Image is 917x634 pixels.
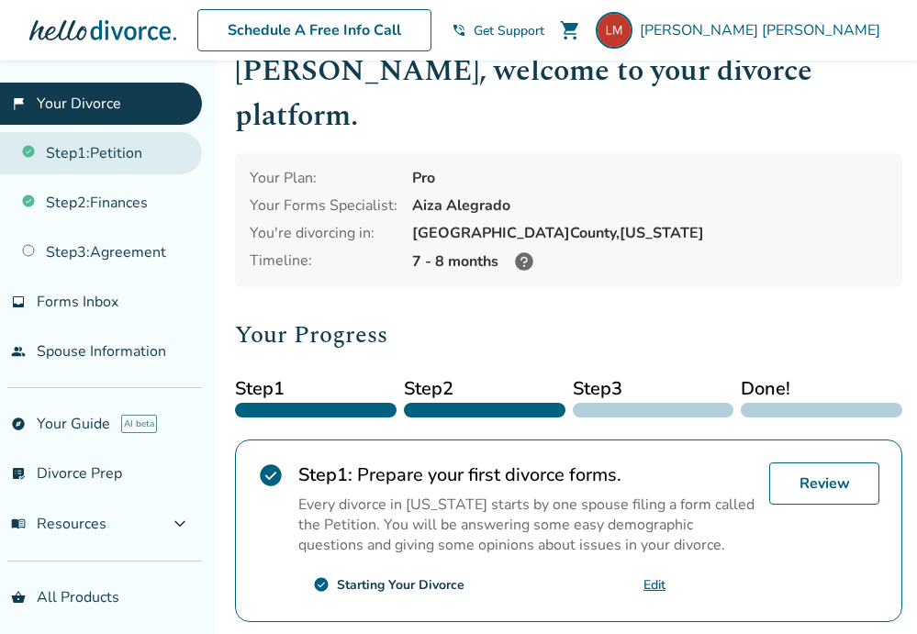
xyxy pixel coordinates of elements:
[769,462,879,505] a: Review
[640,20,888,40] span: [PERSON_NAME] [PERSON_NAME]
[197,9,431,51] a: Schedule A Free Info Call
[452,22,544,39] a: phone_in_talkGet Support
[474,22,544,39] span: Get Support
[452,23,466,38] span: phone_in_talk
[11,514,106,534] span: Resources
[559,19,581,41] span: shopping_cart
[235,317,902,353] h2: Your Progress
[11,466,26,481] span: list_alt_check
[643,576,665,594] a: Edit
[412,195,888,216] div: Aiza Alegrado
[11,517,26,531] span: menu_book
[313,576,330,593] span: check_circle
[37,292,118,312] span: Forms Inbox
[404,375,565,403] span: Step 2
[235,49,902,139] h1: [PERSON_NAME] , welcome to your divorce platform.
[250,223,397,243] div: You're divorcing in:
[298,495,755,555] p: Every divorce in [US_STATE] starts by one spouse filing a form called the Petition. You will be a...
[337,576,464,594] div: Starting Your Divorce
[169,513,191,535] span: expand_more
[298,462,352,487] strong: Step 1 :
[412,250,888,273] div: 7 - 8 months
[596,12,632,49] img: lisamozden@gmail.com
[250,195,397,216] div: Your Forms Specialist:
[741,375,902,403] span: Done!
[412,168,888,188] div: Pro
[11,590,26,605] span: shopping_basket
[11,417,26,431] span: explore
[250,250,397,273] div: Timeline:
[258,462,284,488] span: check_circle
[412,223,888,243] div: [GEOGRAPHIC_DATA] County, [US_STATE]
[250,168,397,188] div: Your Plan:
[298,462,755,487] h2: Prepare your first divorce forms.
[11,344,26,359] span: people
[573,375,734,403] span: Step 3
[235,375,397,403] span: Step 1
[121,415,157,433] span: AI beta
[11,96,26,111] span: flag_2
[11,295,26,309] span: inbox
